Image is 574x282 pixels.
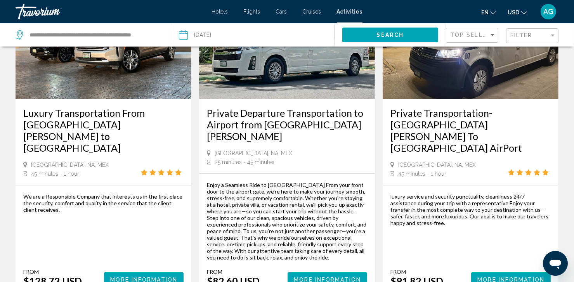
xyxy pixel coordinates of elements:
[390,268,443,275] div: From
[481,9,489,16] span: en
[543,251,568,276] iframe: Button to launch messaging window
[23,107,184,154] a: Luxury Transportation From [GEOGRAPHIC_DATA][PERSON_NAME] to [GEOGRAPHIC_DATA]
[207,268,260,275] div: From
[450,32,495,38] span: Top Sellers
[207,182,367,261] div: Enjoy a Seamless Ride to [GEOGRAPHIC_DATA] From your front door to the airport gate, we’re here t...
[23,268,82,275] div: From
[481,7,496,18] button: Change language
[337,9,362,15] a: Activities
[31,171,79,177] span: 45 minutes - 1 hour
[377,32,404,38] span: Search
[508,7,527,18] button: Change currency
[31,162,109,168] span: [GEOGRAPHIC_DATA], NA, MEX
[342,28,438,42] button: Search
[506,28,558,44] button: Filter
[23,193,184,213] div: We are a Responsible Company that interests us in the first place the security, comfort and quali...
[390,193,551,226] div: luxury service and security punctuality, cleanliness 24/7 assistance during your trip with a repr...
[450,32,496,39] mat-select: Sort by
[398,171,446,177] span: 45 minutes - 1 hour
[207,107,367,142] a: Private Departure Transportation to Airport from [GEOGRAPHIC_DATA][PERSON_NAME]
[215,150,292,156] span: [GEOGRAPHIC_DATA], NA, MEX
[510,32,532,38] span: Filter
[538,3,558,20] button: User Menu
[543,8,553,16] span: AG
[16,4,204,19] a: Travorium
[390,107,551,154] a: Private Transportation-[GEOGRAPHIC_DATA][PERSON_NAME] To [GEOGRAPHIC_DATA] AirPort
[303,9,321,15] a: Cruises
[276,9,287,15] a: Cars
[212,9,228,15] a: Hotels
[508,9,519,16] span: USD
[215,159,274,165] span: 25 minutes - 45 minutes
[244,9,260,15] a: Flights
[398,162,476,168] span: [GEOGRAPHIC_DATA], NA, MEX
[179,23,334,47] button: Date: Aug 13, 2025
